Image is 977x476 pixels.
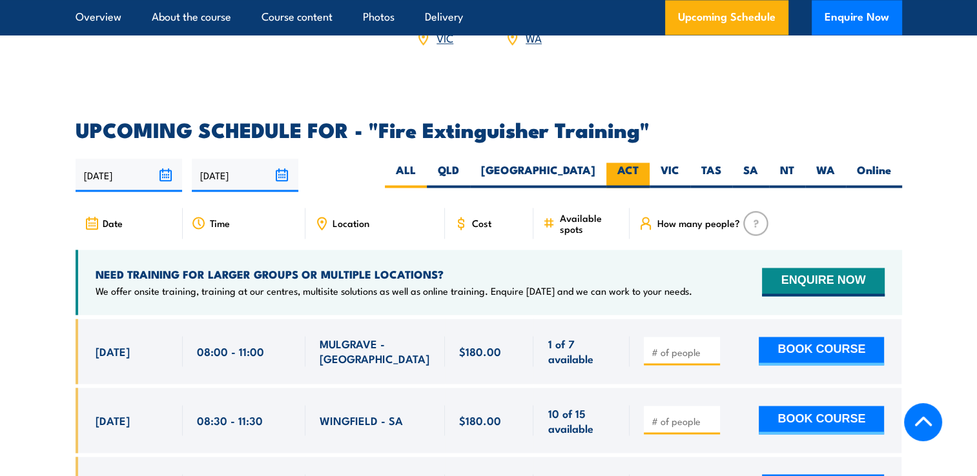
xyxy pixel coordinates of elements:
[320,412,403,427] span: WINGFIELD - SA
[96,267,692,281] h4: NEED TRAINING FOR LARGER GROUPS OR MULTIPLE LOCATIONS?
[197,412,263,427] span: 08:30 - 11:30
[472,217,491,228] span: Cost
[548,405,615,435] span: 10 of 15 available
[690,163,732,188] label: TAS
[732,163,769,188] label: SA
[459,344,501,359] span: $180.00
[526,30,542,45] a: WA
[651,346,715,359] input: # of people
[103,217,123,228] span: Date
[96,344,130,359] span: [DATE]
[437,30,453,45] a: VIC
[459,412,501,427] span: $180.00
[197,344,264,359] span: 08:00 - 11:00
[846,163,902,188] label: Online
[548,336,615,366] span: 1 of 7 available
[657,217,739,228] span: How many people?
[76,159,182,192] input: From date
[650,163,690,188] label: VIC
[559,212,621,234] span: Available spots
[805,163,846,188] label: WA
[96,412,130,427] span: [DATE]
[192,159,298,192] input: To date
[759,406,884,434] button: BOOK COURSE
[385,163,427,188] label: ALL
[320,336,431,366] span: MULGRAVE - [GEOGRAPHIC_DATA]
[651,414,715,427] input: # of people
[762,268,884,296] button: ENQUIRE NOW
[606,163,650,188] label: ACT
[769,163,805,188] label: NT
[759,337,884,365] button: BOOK COURSE
[210,217,230,228] span: Time
[470,163,606,188] label: [GEOGRAPHIC_DATA]
[76,120,902,138] h2: UPCOMING SCHEDULE FOR - "Fire Extinguisher Training"
[96,284,692,297] p: We offer onsite training, training at our centres, multisite solutions as well as online training...
[427,163,470,188] label: QLD
[333,217,369,228] span: Location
